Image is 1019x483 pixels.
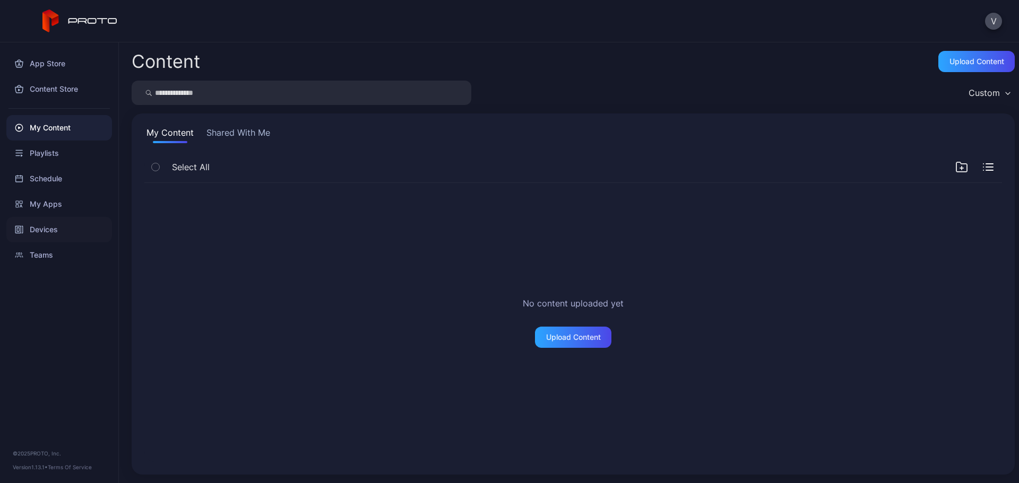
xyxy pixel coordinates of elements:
[132,52,200,71] div: Content
[6,115,112,140] a: My Content
[985,13,1002,30] button: V
[6,51,112,76] a: App Store
[144,126,196,143] button: My Content
[949,57,1004,66] div: Upload Content
[523,297,624,310] h2: No content uploaded yet
[969,87,1000,98] div: Custom
[6,191,112,217] a: My Apps
[6,242,112,268] a: Teams
[6,217,112,242] a: Devices
[6,76,112,102] a: Content Store
[535,327,611,348] button: Upload Content
[6,140,112,166] a: Playlists
[204,126,272,143] button: Shared With Me
[48,464,92,470] a: Terms Of Service
[963,81,1015,105] button: Custom
[546,333,601,341] div: Upload Content
[13,449,106,458] div: © 2025 PROTO, Inc.
[13,464,48,470] span: Version 1.13.1 •
[6,166,112,191] a: Schedule
[938,51,1015,72] button: Upload Content
[172,161,210,173] span: Select All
